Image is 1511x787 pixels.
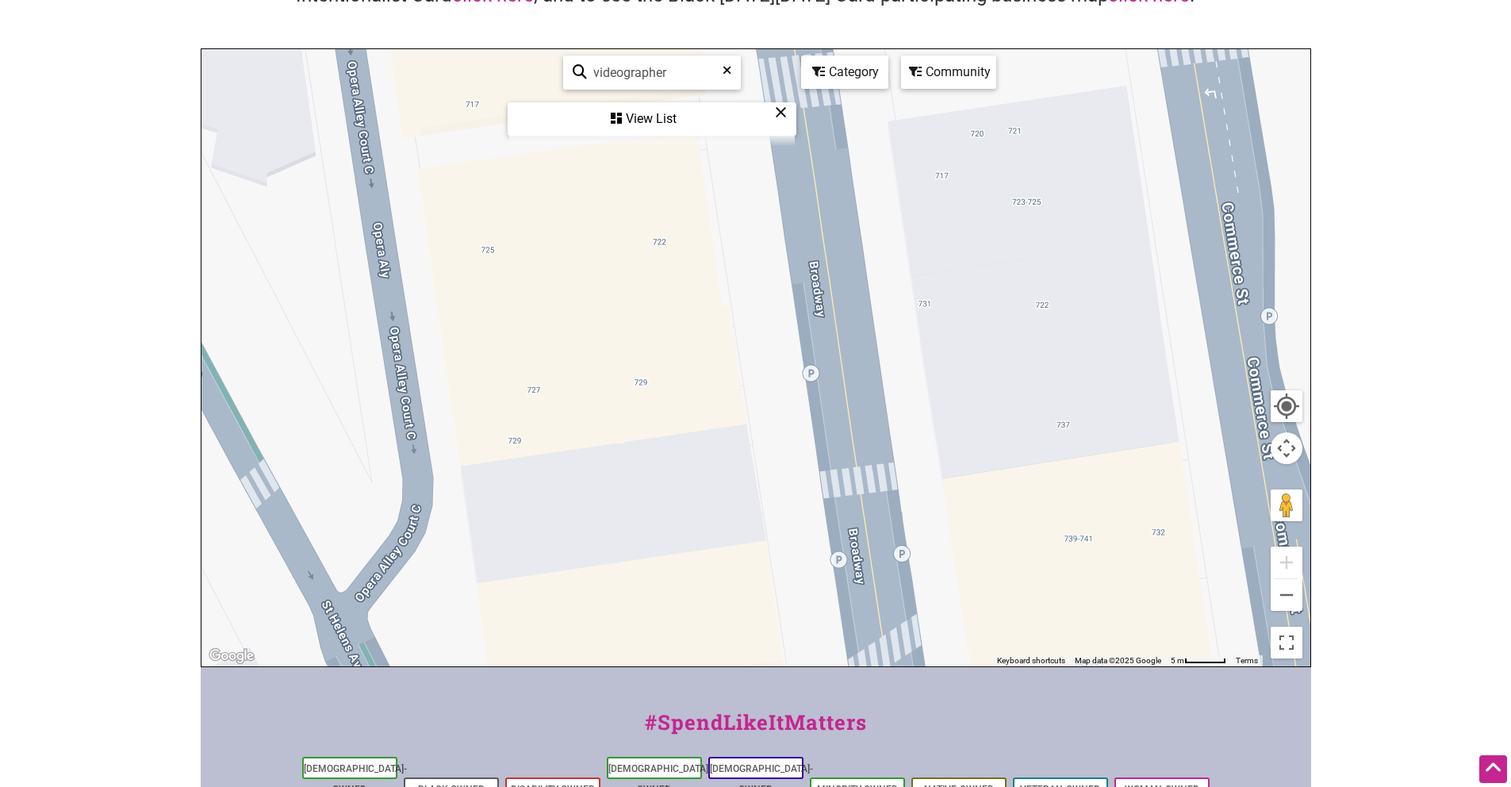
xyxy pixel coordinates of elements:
[1269,626,1302,659] button: Toggle fullscreen view
[903,57,995,87] div: Community
[205,646,258,666] a: Open this area in Google Maps (opens a new window)
[1271,579,1302,611] button: Zoom out
[508,102,796,136] div: See a list of the visible businesses
[1171,656,1184,665] span: 5 m
[1166,655,1231,666] button: Map Scale: 5 m per 49 pixels
[997,655,1065,666] button: Keyboard shortcuts
[1271,489,1302,521] button: Drag Pegman onto the map to open Street View
[801,56,888,89] div: Filter by category
[1236,656,1258,665] a: Terms (opens in new tab)
[1271,390,1302,422] button: Your Location
[1075,656,1161,665] span: Map data ©2025 Google
[1271,432,1302,464] button: Map camera controls
[901,56,996,89] div: Filter by Community
[205,646,258,666] img: Google
[563,56,741,90] div: Type to search and filter
[509,104,795,134] div: View List
[803,57,887,87] div: Category
[201,707,1311,754] div: #SpendLikeItMatters
[1271,547,1302,578] button: Zoom in
[1479,755,1507,783] div: Scroll Back to Top
[587,57,731,88] input: Type to find and filter...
